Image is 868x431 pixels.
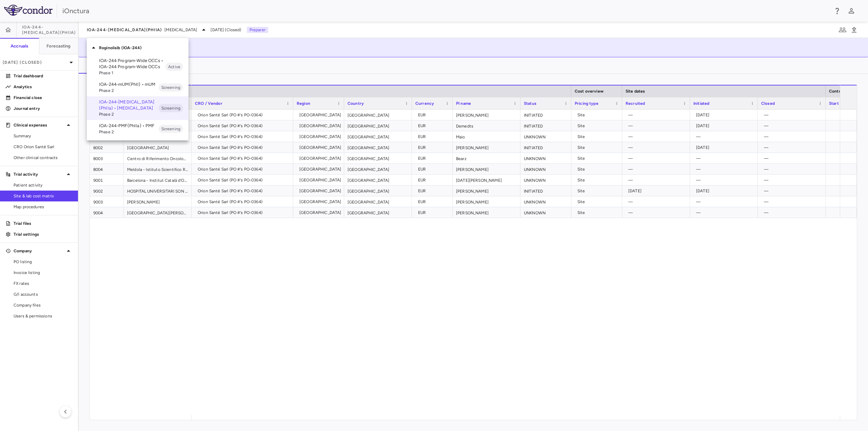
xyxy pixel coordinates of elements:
[165,64,183,70] span: Active
[87,79,189,96] div: IOA-244-mUM(PhII) • mUMPhase 2Screening
[99,99,159,111] p: IOA-244-[MEDICAL_DATA](PhIIa) • [MEDICAL_DATA]
[87,55,189,79] div: IOA-244 Program-Wide OCCs • IOA-244 Program-Wide OCCsPhase 1Active
[99,81,159,87] p: IOA-244-mUM(PhII) • mUM
[87,41,189,55] div: Roginolisib (IOA-244)
[99,45,189,51] p: Roginolisib (IOA-244)
[99,58,165,70] p: IOA-244 Program-Wide OCCs • IOA-244 Program-Wide OCCs
[99,87,159,94] span: Phase 2
[87,96,189,120] div: IOA-244-[MEDICAL_DATA](PhIIa) • [MEDICAL_DATA]Phase 2Screening
[99,111,159,117] span: Phase 2
[159,105,183,111] span: Screening
[159,126,183,132] span: Screening
[99,123,159,129] p: IOA-244-PMF(PhIIa) • PMF
[99,129,159,135] span: Phase 2
[159,84,183,91] span: Screening
[87,120,189,138] div: IOA-244-PMF(PhIIa) • PMFPhase 2Screening
[99,70,165,76] span: Phase 1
